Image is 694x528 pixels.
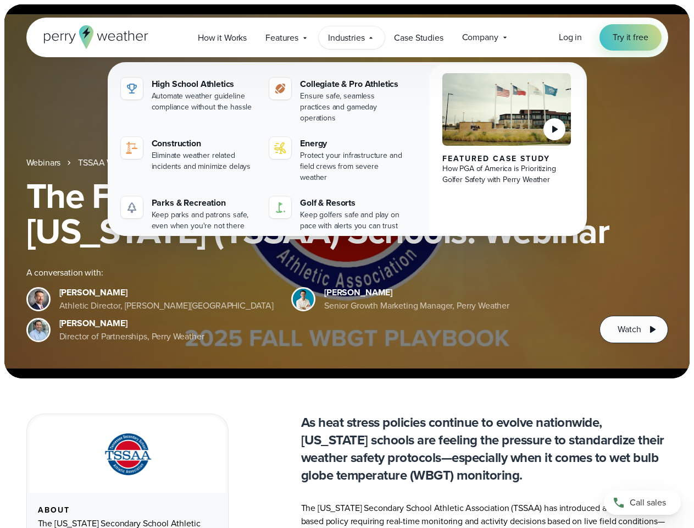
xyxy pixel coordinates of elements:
span: Call sales [630,496,666,509]
div: Energy [300,137,405,150]
a: Log in [559,31,582,44]
img: Jeff Wood [28,320,49,340]
div: Ensure safe, seamless practices and gameday operations [300,91,405,124]
a: High School Athletics Automate weather guideline compliance without the hassle [116,73,261,117]
img: highschool-icon.svg [125,82,138,95]
div: Eliminate weather related incidents and minimize delays [152,150,257,172]
a: Parks & Recreation Keep parks and patrons safe, even when you're not there [116,192,261,236]
img: energy-icon@2x-1.svg [274,141,287,155]
span: Features [265,31,298,45]
div: Keep parks and patrons safe, even when you're not there [152,210,257,232]
img: Spencer Patton, Perry Weather [293,289,314,310]
a: Case Studies [385,26,452,49]
img: PGA of America, Frisco Campus [442,73,571,146]
div: Senior Growth Marketing Manager, Perry Weather [324,299,509,312]
div: [PERSON_NAME] [59,286,274,299]
div: High School Athletics [152,78,257,91]
div: Collegiate & Pro Athletics [300,78,405,91]
img: Brian Wyatt [28,289,49,310]
img: proathletics-icon@2x-1.svg [274,82,287,95]
a: Webinars [26,156,61,169]
span: Watch [618,323,641,336]
span: Log in [559,31,582,43]
a: How it Works [188,26,256,49]
p: As heat stress policies continue to evolve nationwide, [US_STATE] schools are feeling the pressur... [301,414,668,484]
img: construction perry weather [125,141,138,155]
img: TSSAA-Tennessee-Secondary-School-Athletic-Association.svg [91,430,164,480]
div: Construction [152,137,257,150]
span: Industries [328,31,364,45]
a: PGA of America, Frisco Campus Featured Case Study How PGA of America is Prioritizing Golfer Safet... [429,64,585,245]
div: Keep golfers safe and play on pace with alerts you can trust [300,210,405,232]
a: Collegiate & Pro Athletics Ensure safe, seamless practices and gameday operations [265,73,409,128]
div: [PERSON_NAME] [59,317,204,330]
span: How it Works [198,31,247,45]
div: Automate weather guideline compliance without the hassle [152,91,257,113]
div: Golf & Resorts [300,196,405,210]
img: golf-iconV2.svg [274,201,287,214]
span: Try it free [613,31,648,44]
img: parks-icon-grey.svg [125,201,138,214]
a: Energy Protect your infrastructure and field crews from severe weather [265,133,409,188]
a: Golf & Resorts Keep golfers safe and play on pace with alerts you can trust [265,192,409,236]
div: [PERSON_NAME] [324,286,509,299]
a: construction perry weather Construction Eliminate weather related incidents and minimize delays [116,133,261,177]
button: Watch [599,316,668,343]
span: Company [462,31,498,44]
div: About [38,506,217,515]
a: TSSAA WBGT Fall Playbook [78,156,182,169]
a: Call sales [604,491,681,515]
nav: Breadcrumb [26,156,668,169]
h1: The Fall WBGT Playbook for [US_STATE] (TSSAA) Schools: Webinar [26,178,668,249]
div: Protect your infrastructure and field crews from severe weather [300,150,405,183]
div: Featured Case Study [442,155,571,163]
div: How PGA of America is Prioritizing Golfer Safety with Perry Weather [442,163,571,185]
div: Director of Partnerships, Perry Weather [59,330,204,343]
span: Case Studies [394,31,443,45]
div: A conversation with: [26,266,582,279]
div: Parks & Recreation [152,196,257,210]
div: Athletic Director, [PERSON_NAME][GEOGRAPHIC_DATA] [59,299,274,312]
a: Try it free [599,24,661,51]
